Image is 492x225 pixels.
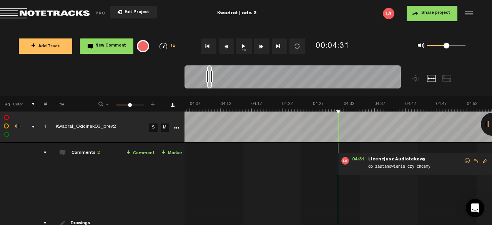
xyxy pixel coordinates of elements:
a: Marker [161,149,182,158]
td: comments, stamps & drawings [23,112,35,143]
div: Comments [71,150,100,157]
button: Share project [407,6,457,21]
span: + [31,43,35,49]
div: Kwadrat | odc. 3 [158,4,316,23]
span: Add Track [31,45,60,49]
span: + [161,150,166,156]
div: comments [36,149,48,157]
div: comments, stamps & drawings [24,123,36,131]
div: {{ tooltip_message }} [137,40,149,52]
td: Click to change the order number 1 [35,112,47,143]
div: Open Intercom Messenger [466,199,484,217]
div: Kwadrat | odc. 3 [217,4,257,23]
th: # [35,96,47,112]
span: Share project [421,11,450,15]
button: Fast Forward [254,38,269,54]
span: + [126,150,131,156]
span: Edit comment [480,158,490,163]
button: Exit Project [110,6,157,18]
div: Click to edit the title [56,123,156,131]
img: letters [341,157,349,165]
span: Exit Project [122,10,149,15]
img: letters [383,8,394,19]
button: Go to beginning [201,38,216,54]
th: Title [47,96,88,112]
div: Click to change the order number [36,123,48,131]
button: New Comment [80,38,133,54]
button: 1x [236,38,252,54]
a: Download comments [171,103,175,107]
td: Change the color of the waveform [12,112,23,143]
a: More [173,124,180,131]
span: do zastanowienia czy chcemy [367,163,464,172]
span: + [150,101,156,105]
th: Color [12,96,23,112]
span: 1x [170,44,176,48]
td: Click to edit the title Kwadrat_Odcinek03_prev2 [47,112,147,143]
td: comments [35,143,47,213]
span: 04:31 [349,157,367,165]
img: speedometer.svg [160,43,167,49]
span: 2 [97,151,100,155]
div: 1x [152,43,183,49]
a: Comment [126,149,155,158]
span: New Comment [95,44,126,48]
button: Rewind [219,38,234,54]
a: M [161,123,169,132]
button: +Add Track [19,38,72,54]
div: 00:04:31 [316,41,349,52]
button: Go to end [272,38,287,54]
span: Reply to comment [471,158,480,163]
span: - [105,101,111,105]
a: S [149,123,158,132]
span: Licencjusz Audiotekowy [367,157,426,162]
div: Change the color of the waveform [13,123,24,130]
button: Loop [289,38,305,54]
